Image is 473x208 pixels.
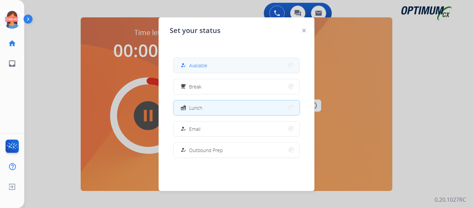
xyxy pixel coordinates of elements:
button: Break [173,79,300,94]
button: Outbound Prep [173,143,300,158]
span: Set your status [170,26,221,35]
img: close-button [302,29,306,32]
button: Email [173,122,300,136]
span: Break [189,83,202,90]
button: Available [173,58,300,73]
p: 0.20.1027RC [435,195,466,204]
mat-icon: how_to_reg [180,126,186,132]
span: Outbound Prep [189,147,223,154]
span: Lunch [189,104,202,111]
mat-icon: home [8,39,16,48]
button: Lunch [173,100,300,115]
span: Available [189,62,207,69]
span: Email [189,125,200,133]
mat-icon: fastfood [180,105,186,111]
mat-icon: free_breakfast [180,84,186,90]
mat-icon: inbox [8,59,16,68]
mat-icon: how_to_reg [180,147,186,153]
mat-icon: how_to_reg [180,63,186,68]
